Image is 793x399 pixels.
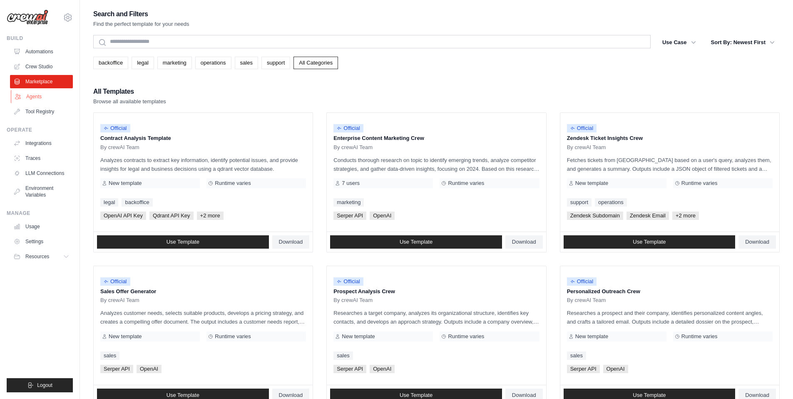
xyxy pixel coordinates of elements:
span: Runtime varies [681,180,718,187]
span: New template [109,333,142,340]
span: By crewAI Team [333,144,373,151]
span: New template [575,333,608,340]
a: sales [333,352,353,360]
a: Automations [10,45,73,58]
span: Serper API [100,365,133,373]
span: OpenAI [370,212,395,220]
span: Use Template [400,239,433,245]
span: Use Template [167,392,199,399]
a: Use Template [330,235,502,249]
span: Serper API [567,365,600,373]
a: operations [595,198,627,207]
a: backoffice [93,57,128,69]
p: Fetches tickets from [GEOGRAPHIC_DATA] based on a user's query, analyzes them, and generates a su... [567,156,773,173]
span: OpenAI [370,365,395,373]
div: Operate [7,127,73,133]
a: Use Template [564,235,736,249]
span: OpenAI [603,365,628,373]
span: +2 more [197,212,224,220]
span: Runtime varies [681,333,718,340]
h2: All Templates [93,86,166,97]
span: Use Template [400,392,433,399]
a: Usage [10,220,73,233]
span: Runtime varies [448,180,484,187]
a: operations [195,57,231,69]
a: LLM Connections [10,167,73,180]
span: Official [333,124,363,132]
button: Use Case [657,35,701,50]
button: Resources [10,250,73,263]
span: New template [109,180,142,187]
span: +2 more [672,212,699,220]
span: Download [512,392,536,399]
a: Download [505,235,543,249]
p: Sales Offer Generator [100,287,306,296]
span: Official [100,277,130,286]
p: Find the perfect template for your needs [93,20,189,28]
span: Qdrant API Key [149,212,194,220]
p: Prospect Analysis Crew [333,287,539,296]
div: Build [7,35,73,42]
p: Analyzes customer needs, selects suitable products, develops a pricing strategy, and creates a co... [100,309,306,326]
p: Researches a prospect and their company, identifies personalized content angles, and crafts a tai... [567,309,773,326]
span: Zendesk Email [626,212,669,220]
p: Conducts thorough research on topic to identify emerging trends, analyze competitor strategies, a... [333,156,539,173]
a: legal [132,57,154,69]
span: By crewAI Team [567,144,606,151]
a: Tool Registry [10,105,73,118]
a: support [261,57,290,69]
span: Zendesk Subdomain [567,212,623,220]
span: Official [567,124,597,132]
a: Environment Variables [10,182,73,202]
span: Download [745,392,769,399]
span: Official [333,277,363,286]
span: New template [342,333,375,340]
a: marketing [157,57,192,69]
span: Resources [25,253,49,260]
a: sales [100,352,119,360]
span: Runtime varies [215,180,251,187]
a: Settings [10,235,73,248]
a: marketing [333,198,364,207]
a: Download [272,235,310,249]
span: Use Template [633,392,666,399]
span: Download [279,392,303,399]
span: By crewAI Team [100,297,139,304]
a: backoffice [122,198,152,207]
span: Download [279,239,303,245]
p: Contract Analysis Template [100,134,306,142]
span: OpenAI API Key [100,212,146,220]
a: sales [567,352,586,360]
a: legal [100,198,118,207]
span: Official [567,277,597,286]
img: Logo [7,10,48,25]
a: Traces [10,152,73,165]
span: Runtime varies [215,333,251,340]
span: Download [512,239,536,245]
a: Agents [11,90,74,103]
button: Sort By: Newest First [706,35,780,50]
a: Download [738,235,776,249]
span: Use Template [633,239,666,245]
span: Download [745,239,769,245]
span: By crewAI Team [333,297,373,304]
span: Official [100,124,130,132]
p: Enterprise Content Marketing Crew [333,134,539,142]
p: Zendesk Ticket Insights Crew [567,134,773,142]
a: support [567,198,592,207]
a: All Categories [293,57,338,69]
a: Use Template [97,235,269,249]
a: Crew Studio [10,60,73,73]
button: Logout [7,378,73,392]
a: sales [235,57,258,69]
span: By crewAI Team [567,297,606,304]
p: Browse all available templates [93,97,166,106]
span: New template [575,180,608,187]
span: Serper API [333,212,366,220]
a: Integrations [10,137,73,150]
span: Use Template [167,239,199,245]
p: Personalized Outreach Crew [567,287,773,296]
span: Logout [37,382,52,389]
h2: Search and Filters [93,8,189,20]
span: By crewAI Team [100,144,139,151]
